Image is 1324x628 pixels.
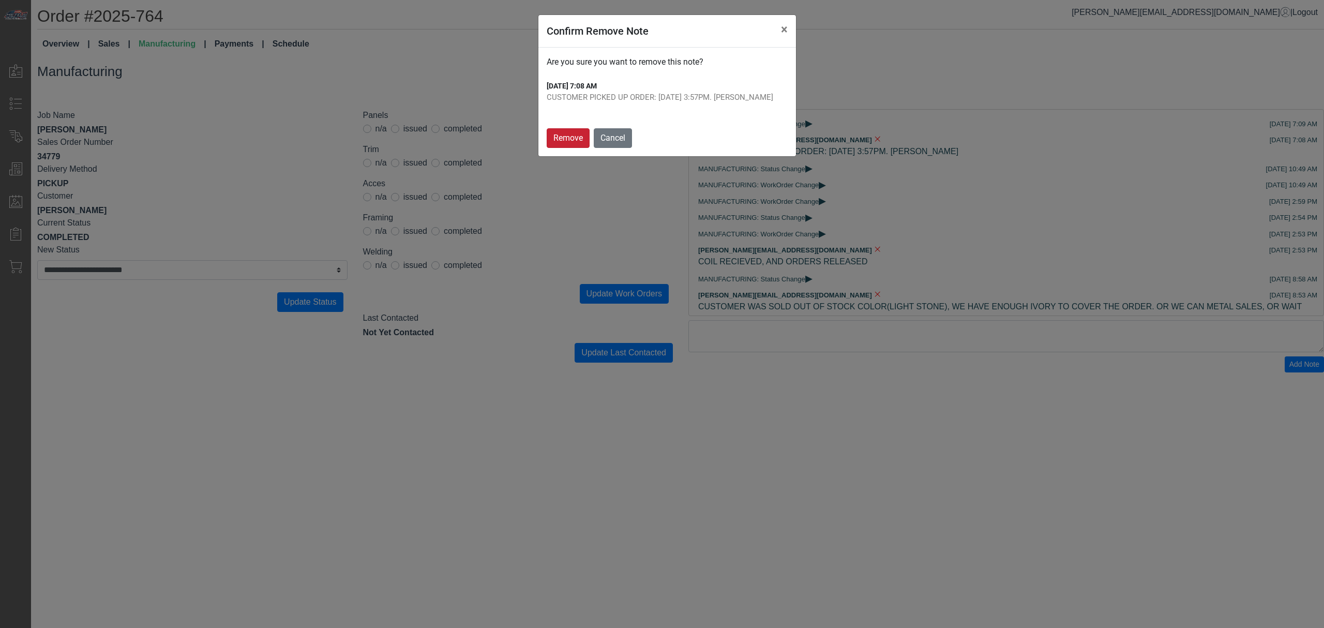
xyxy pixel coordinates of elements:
div: CUSTOMER PICKED UP ORDER: [DATE] 3:57PM. [PERSON_NAME] [547,92,788,103]
button: Remove [547,128,590,148]
button: Close [773,15,796,44]
div: [DATE] 7:08 AM [547,81,788,92]
div: Are you sure you want to remove this note? [547,56,788,68]
h5: Confirm Remove Note [547,23,649,39]
button: Cancel [594,128,632,148]
span: Remove [553,133,583,143]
